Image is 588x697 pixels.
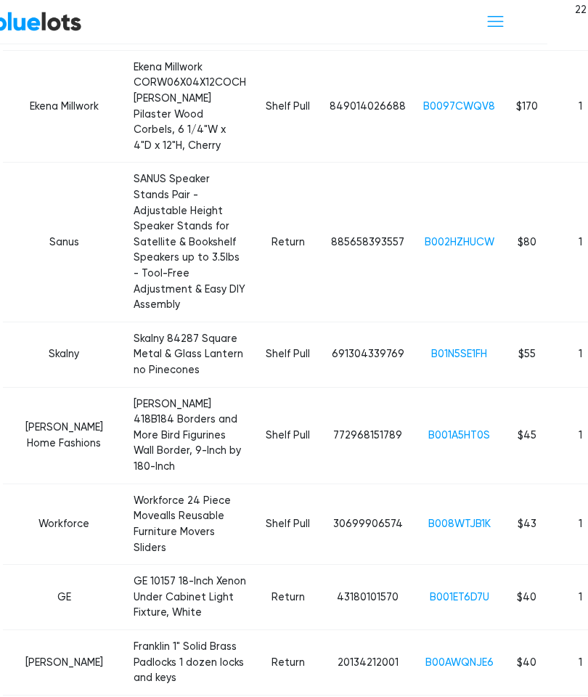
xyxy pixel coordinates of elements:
[423,100,495,113] a: B0097CWQV8
[255,50,321,163] td: Shelf Pull
[255,484,321,564] td: Shelf Pull
[3,163,125,322] td: Sanus
[3,322,125,387] td: Skalny
[321,163,415,322] td: 885658393557
[125,629,255,695] td: Franklin 1" Solid Brass Padlocks 1 dozen locks and keys
[504,163,550,322] td: $80
[476,8,515,35] button: Toggle navigation
[321,629,415,695] td: 20134212001
[125,387,255,484] td: [PERSON_NAME] 418B184 Borders and More Bird Figurines Wall Border, 9-Inch by 180-Inch
[504,565,550,630] td: $40
[431,348,487,360] a: B01N5SE1FH
[321,387,415,484] td: 772968151789
[125,163,255,322] td: SANUS Speaker Stands Pair - Adjustable Height Speaker Stands for Satellite & Bookshelf Speakers u...
[321,322,415,387] td: 691304339769
[125,50,255,163] td: Ekena Millwork CORW06X04X12COCH [PERSON_NAME] Pilaster Wood Corbels, 6 1/4"W x 4"D x 12"H, Cherry
[3,484,125,564] td: Workforce
[504,387,550,484] td: $45
[3,629,125,695] td: [PERSON_NAME]
[3,387,125,484] td: [PERSON_NAME] Home Fashions
[430,591,489,603] a: B001ET6D7U
[255,629,321,695] td: Return
[428,429,490,441] a: B001A5HT0S
[255,163,321,322] td: Return
[504,484,550,564] td: $43
[321,50,415,163] td: 849014026688
[125,484,255,564] td: Workforce 24 Piece Movealls Reusable Furniture Movers Sliders
[504,629,550,695] td: $40
[3,565,125,630] td: GE
[504,50,550,163] td: $170
[255,565,321,630] td: Return
[125,322,255,387] td: Skalny 84287 Square Metal & Glass Lantern no Pinecones
[428,518,491,530] a: B008WTJB1K
[425,236,494,248] a: B002HZHUCW
[3,50,125,163] td: Ekena Millwork
[504,322,550,387] td: $55
[255,387,321,484] td: Shelf Pull
[321,484,415,564] td: 30699906574
[321,565,415,630] td: 43180101570
[255,322,321,387] td: Shelf Pull
[425,656,494,669] a: B00AWQNJE6
[125,565,255,630] td: GE 10157 18-Inch Xenon Under Cabinet Light Fixture, White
